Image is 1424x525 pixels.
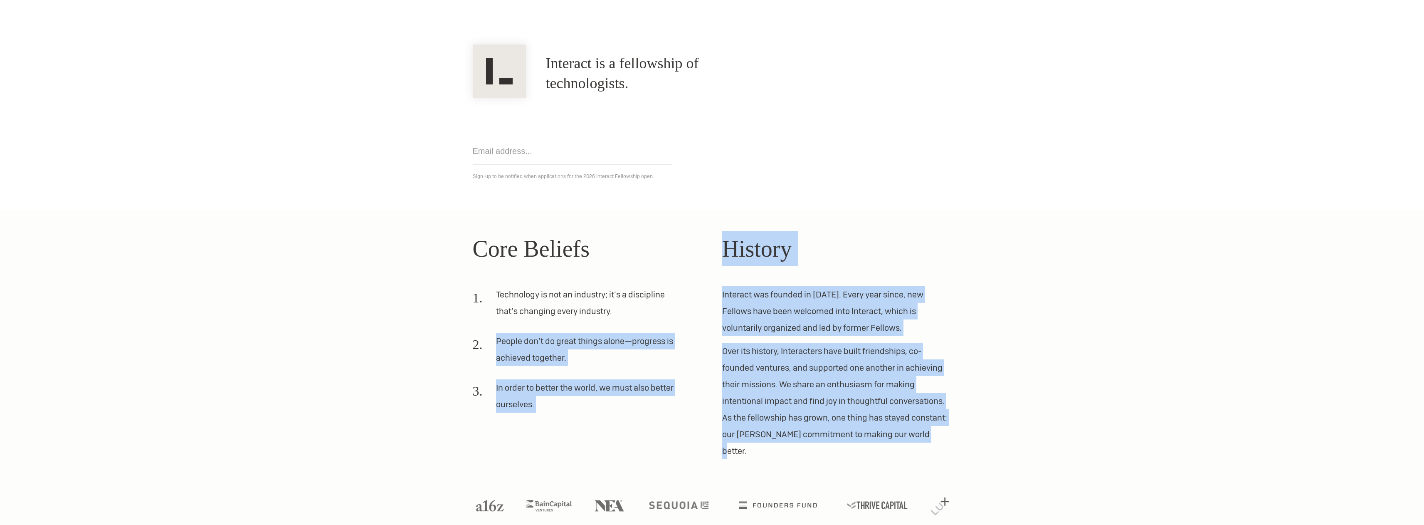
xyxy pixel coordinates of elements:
[473,286,682,326] li: Technology is not an industry; it’s a discipline that’s changing every industry.
[595,500,624,511] img: NEA logo
[722,343,952,459] p: Over its history, Interacters have built friendships, co-founded ventures, and supported one anot...
[473,171,952,181] p: Sign-up to be notified when applications for the 2026 Interact Fellowship open.
[473,45,526,98] img: Interact Logo
[546,54,770,94] h1: Interact is a fellowship of technologists.
[473,379,682,419] li: In order to better the world, we must also better ourselves.
[649,501,708,509] img: Sequoia logo
[739,501,817,509] img: Founders Fund logo
[473,333,682,373] li: People don’t do great things alone—progress is achieved together.
[473,138,672,165] input: Email address...
[931,498,949,515] img: Lux Capital logo
[476,500,503,511] img: A16Z logo
[526,500,572,511] img: Bain Capital Ventures logo
[722,231,952,266] h2: History
[847,501,908,509] img: Thrive Capital logo
[722,286,952,336] p: Interact was founded in [DATE]. Every year since, new Fellows have been welcomed into Interact, w...
[473,231,702,266] h2: Core Beliefs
